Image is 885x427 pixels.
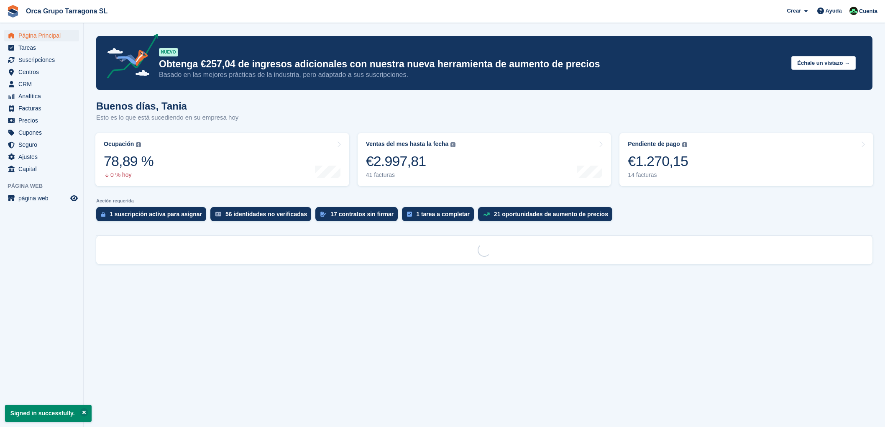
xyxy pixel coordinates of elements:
span: Precios [18,115,69,126]
div: Ocupación [104,141,134,148]
div: 0 % hoy [104,171,153,179]
a: menu [4,163,79,175]
img: price-adjustments-announcement-icon-8257ccfd72463d97f412b2fc003d46551f7dbcb40ab6d574587a9cd5c0d94... [100,34,159,82]
a: 21 oportunidades de aumento de precios [478,207,616,225]
img: icon-info-grey-7440780725fd019a000dd9b08b2336e03edf1995a4989e88bcd33f0948082b44.svg [682,142,687,147]
span: CRM [18,78,69,90]
div: €2.997,81 [366,153,456,170]
div: 1 suscripción activa para asignar [110,211,202,217]
span: Ayuda [826,7,842,15]
div: 14 facturas [628,171,688,179]
a: menu [4,139,79,151]
img: active_subscription_to_allocate_icon-d502201f5373d7db506a760aba3b589e785aa758c864c3986d89f69b8ff3... [101,212,105,217]
a: menu [4,78,79,90]
a: 1 tarea a completar [402,207,478,225]
div: €1.270,15 [628,153,688,170]
a: Vista previa de la tienda [69,193,79,203]
span: Capital [18,163,69,175]
a: Ventas del mes hasta la fecha €2.997,81 41 facturas [358,133,611,186]
div: 56 identidades no verificadas [225,211,307,217]
a: menu [4,151,79,163]
img: contract_signature_icon-13c848040528278c33f63329250d36e43548de30e8caae1d1a13099fd9432cc5.svg [320,212,326,217]
a: Orca Grupo Tarragona SL [23,4,111,18]
span: Analítica [18,90,69,102]
span: página web [18,192,69,204]
span: Página Principal [18,30,69,41]
a: Ocupación 78,89 % 0 % hoy [95,133,349,186]
div: 17 contratos sin firmar [330,211,394,217]
span: Seguro [18,139,69,151]
span: Página web [8,182,83,190]
img: price_increase_opportunities-93ffe204e8149a01c8c9dc8f82e8f89637d9d84a8eef4429ea346261dce0b2c0.svg [483,212,490,216]
div: Pendiente de pago [628,141,680,148]
a: menu [4,115,79,126]
div: 78,89 % [104,153,153,170]
span: Facturas [18,102,69,114]
a: menu [4,90,79,102]
span: Cuenta [859,7,877,15]
a: menu [4,42,79,54]
span: Cupones [18,127,69,138]
img: icon-info-grey-7440780725fd019a000dd9b08b2336e03edf1995a4989e88bcd33f0948082b44.svg [136,142,141,147]
p: Obtenga €257,04 de ingresos adicionales con nuestra nueva herramienta de aumento de precios [159,58,785,70]
span: Suscripciones [18,54,69,66]
p: Acción requerida [96,198,872,204]
div: Ventas del mes hasta la fecha [366,141,449,148]
p: Esto es lo que está sucediendo en su empresa hoy [96,113,238,123]
a: 17 contratos sin firmar [315,207,402,225]
span: Ajustes [18,151,69,163]
a: 1 suscripción activa para asignar [96,207,210,225]
div: NUEVO [159,48,178,56]
span: Crear [787,7,801,15]
img: icon-info-grey-7440780725fd019a000dd9b08b2336e03edf1995a4989e88bcd33f0948082b44.svg [450,142,455,147]
div: 21 oportunidades de aumento de precios [494,211,608,217]
a: menú [4,192,79,204]
p: Basado en las mejores prácticas de la industria, pero adaptado a sus suscripciones. [159,70,785,79]
a: Pendiente de pago €1.270,15 14 facturas [619,133,873,186]
a: menu [4,127,79,138]
a: 56 identidades no verificadas [210,207,315,225]
span: Tareas [18,42,69,54]
img: verify_identity-adf6edd0f0f0b5bbfe63781bf79b02c33cf7c696d77639b501bdc392416b5a36.svg [215,212,221,217]
a: menu [4,54,79,66]
p: Signed in successfully. [5,405,92,422]
span: Centros [18,66,69,78]
button: Échale un vistazo → [791,56,856,70]
h1: Buenos días, Tania [96,100,238,112]
img: Tania [849,7,858,15]
div: 1 tarea a completar [416,211,470,217]
a: menu [4,102,79,114]
a: menu [4,30,79,41]
img: task-75834270c22a3079a89374b754ae025e5fb1db73e45f91037f5363f120a921f8.svg [407,212,412,217]
img: stora-icon-8386f47178a22dfd0bd8f6a31ec36ba5ce8667c1dd55bd0f319d3a0aa187defe.svg [7,5,19,18]
div: 41 facturas [366,171,456,179]
a: menu [4,66,79,78]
